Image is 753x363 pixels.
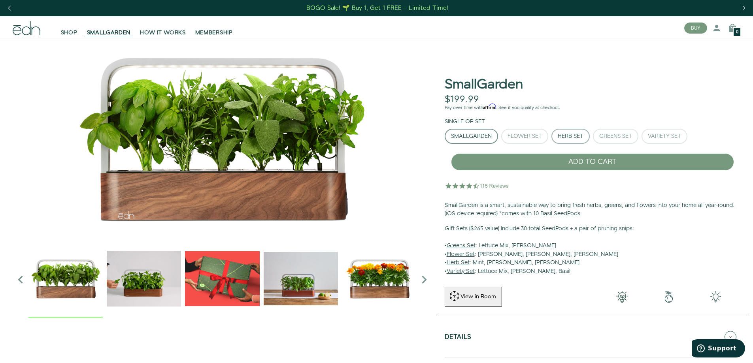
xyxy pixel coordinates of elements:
[451,153,734,171] button: ADD TO CART
[28,241,103,316] img: Official-EDN-SMALLGARDEN-HERB-HERO-SLV-2000px_1024x.png
[445,178,510,194] img: 4.5 star rating
[447,259,470,267] u: Herb Set
[13,272,28,288] i: Previous slide
[501,129,548,144] button: Flower Set
[342,241,416,318] div: 5 / 6
[185,241,259,318] div: 3 / 6
[447,267,475,275] u: Variety Set
[445,94,479,105] div: $199.99
[306,2,449,14] a: BOGO Sale! 🌱 Buy 1, Get 1 FREE – Limited Time!
[593,129,638,144] button: Greens Set
[264,241,338,318] div: 4 / 6
[445,323,740,351] button: Details
[451,134,492,139] div: SmallGarden
[508,134,542,139] div: Flower Set
[648,134,681,139] div: Variety Set
[445,129,498,144] button: SmallGarden
[483,104,496,109] span: Affirm
[447,242,476,250] u: Greens Set
[460,293,497,301] div: View in Room
[551,129,590,144] button: Herb Set
[645,291,692,303] img: green-earth.png
[61,29,77,37] span: SHOP
[82,19,136,37] a: SMALLGARDEN
[185,241,259,316] img: EMAILS_-_Holiday_21_PT1_28_9986b34a-7908-4121-b1c1-9595d1e43abe_1024x.png
[599,291,645,303] img: 001-light-bulb.png
[87,29,131,37] span: SMALLGARDEN
[445,201,740,218] p: SmallGarden is a smart, sustainable way to bring fresh herbs, greens, and flowers into your home ...
[416,272,432,288] i: Next slide
[140,29,185,37] span: HOW IT WORKS
[684,23,707,34] button: BUY
[342,241,416,316] img: edn-smallgarden-marigold-hero-SLV-2000px_1024x.png
[642,129,687,144] button: Variety Set
[692,291,739,303] img: edn-smallgarden-tech.png
[692,339,745,359] iframe: Opens a widget where you can find more information
[736,30,738,34] span: 0
[56,19,82,37] a: SHOP
[445,225,740,276] p: • : Lettuce Mix, [PERSON_NAME] • : [PERSON_NAME], [PERSON_NAME], [PERSON_NAME] • : Mint, [PERSON_...
[107,241,181,318] div: 2 / 6
[558,134,583,139] div: Herb Set
[107,241,181,316] img: edn-trim-basil.2021-09-07_14_55_24_1024x.gif
[445,104,740,111] p: Pay over time with . See if you qualify at checkout.
[195,29,233,37] span: MEMBERSHIP
[445,287,502,307] button: View in Room
[445,77,523,92] h1: SmallGarden
[191,19,238,37] a: MEMBERSHIP
[447,250,475,258] u: Flower Set
[28,241,103,318] div: 1 / 6
[264,241,338,316] img: edn-smallgarden-mixed-herbs-table-product-2000px_1024x.jpg
[135,19,190,37] a: HOW IT WORKS
[13,40,432,237] div: 1 / 6
[445,334,472,343] h5: Details
[445,118,485,126] label: Single or Set
[445,225,634,233] b: Gift Sets ($265 value) Include 30 total SeedPods + a pair of pruning snips:
[599,134,632,139] div: Greens Set
[13,40,432,237] img: Official-EDN-SMALLGARDEN-HERB-HERO-SLV-2000px_4096x.png
[306,4,448,12] div: BOGO Sale! 🌱 Buy 1, Get 1 FREE – Limited Time!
